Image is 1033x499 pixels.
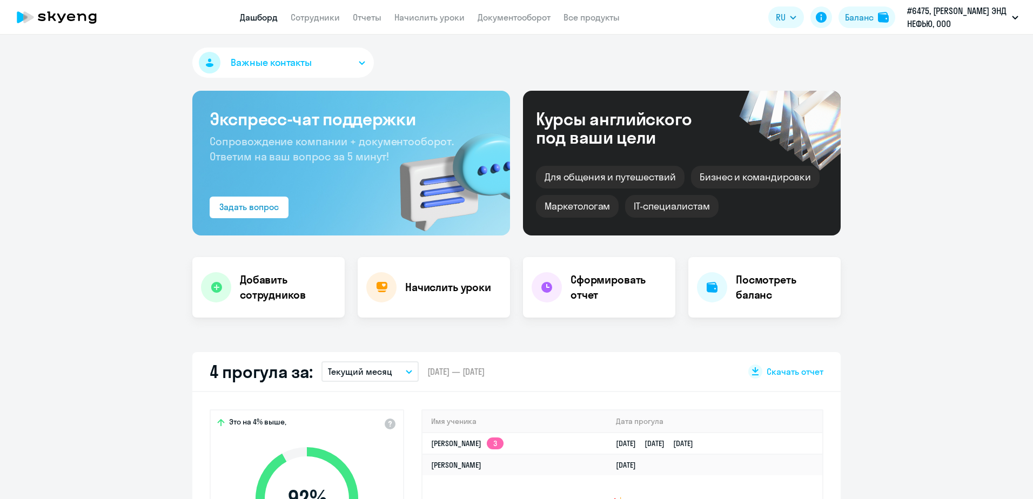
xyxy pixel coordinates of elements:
h2: 4 прогула за: [210,361,313,382]
button: Задать вопрос [210,197,289,218]
div: Курсы английского под ваши цели [536,110,721,146]
button: Текущий месяц [321,361,419,382]
app-skyeng-badge: 3 [487,437,504,449]
a: Начислить уроки [394,12,465,23]
img: balance [878,12,889,23]
th: Имя ученика [422,410,607,433]
a: Отчеты [353,12,381,23]
h4: Сформировать отчет [571,272,667,302]
span: RU [776,11,786,24]
a: Сотрудники [291,12,340,23]
th: Дата прогула [607,410,822,433]
h4: Посмотреть баланс [736,272,832,302]
button: Балансbalance [839,6,895,28]
span: Сопровождение компании + документооборот. Ответим на ваш вопрос за 5 минут! [210,134,454,163]
a: Дашборд [240,12,278,23]
h3: Экспресс-чат поддержки [210,108,493,130]
div: Для общения и путешествий [536,166,685,188]
button: #6475, [PERSON_NAME] ЭНД НЕФЬЮ, ООО [902,4,1024,30]
a: Документооборот [478,12,551,23]
span: Важные контакты [231,56,312,70]
a: [DATE] [616,460,645,470]
h4: Добавить сотрудников [240,272,336,302]
span: Скачать отчет [767,366,823,377]
p: Текущий месяц [328,365,392,378]
div: Маркетологам [536,195,619,218]
div: Баланс [845,11,874,24]
a: [DATE][DATE][DATE] [616,439,702,448]
a: [PERSON_NAME] [431,460,481,470]
h4: Начислить уроки [405,280,491,295]
div: IT-специалистам [625,195,718,218]
button: RU [768,6,804,28]
button: Важные контакты [192,48,374,78]
div: Бизнес и командировки [691,166,820,188]
img: bg-img [384,114,510,235]
p: #6475, [PERSON_NAME] ЭНД НЕФЬЮ, ООО [907,4,1008,30]
span: Это на 4% выше, [229,417,286,430]
div: Задать вопрос [219,200,279,213]
a: [PERSON_NAME]3 [431,439,504,448]
span: [DATE] — [DATE] [427,366,485,377]
a: Все продукты [564,12,620,23]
